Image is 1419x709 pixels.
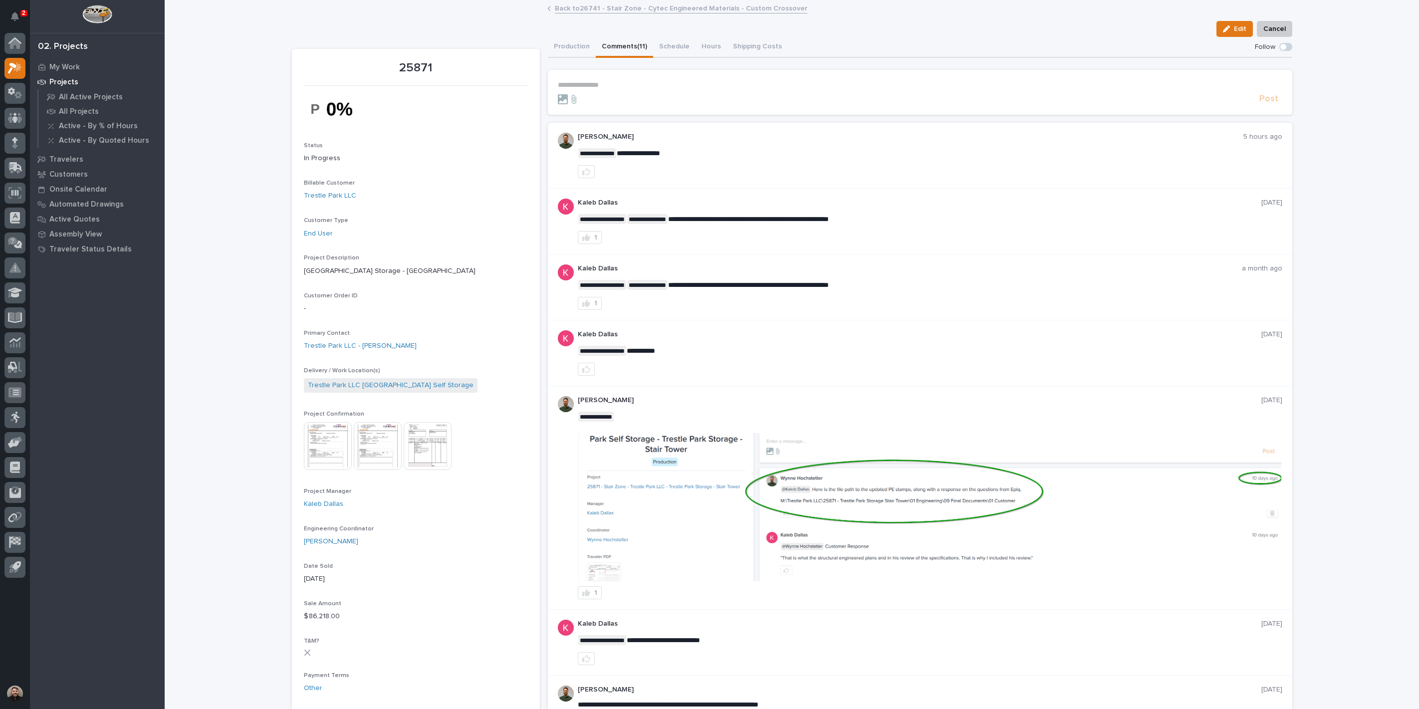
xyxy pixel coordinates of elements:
a: Active Quotes [30,212,165,227]
p: Projects [49,78,78,87]
button: Edit [1216,21,1253,37]
p: Active - By % of Hours [59,122,138,131]
p: All Projects [59,107,99,116]
p: Follow [1255,43,1275,51]
a: Automated Drawings [30,197,165,212]
p: Onsite Calendar [49,185,107,194]
a: Trestle Park LLC [GEOGRAPHIC_DATA] Self Storage [308,380,473,391]
button: Notifications [4,6,25,27]
button: like this post [578,165,595,178]
p: [DATE] [1261,199,1282,207]
p: Travelers [49,155,83,164]
span: Cancel [1263,23,1286,35]
span: Customer Order ID [304,293,358,299]
span: Date Sold [304,563,333,569]
a: End User [304,229,333,239]
a: Active - By Quoted Hours [38,133,165,147]
p: Kaleb Dallas [578,620,1261,628]
button: 1 [578,297,602,310]
a: [PERSON_NAME] [304,536,358,547]
p: [DATE] [1261,330,1282,339]
a: All Active Projects [38,90,165,104]
p: [PERSON_NAME] [578,396,1261,405]
p: Kaleb Dallas [578,264,1242,273]
img: rBehnUY01XhoaKc9x4vuop5KvTcMexge0N0u0YOIWVg [304,92,379,126]
img: ACg8ocJFQJZtOpq0mXhEl6L5cbQXDkmdPAf0fdoBPnlMfqfX=s96-c [558,199,574,215]
p: [GEOGRAPHIC_DATA] Storage - [GEOGRAPHIC_DATA] [304,266,528,276]
p: Active - By Quoted Hours [59,136,149,145]
button: 1 [578,586,602,599]
span: Primary Contact [304,330,350,336]
a: Assembly View [30,227,165,241]
a: Other [304,683,322,694]
span: Project Manager [304,488,351,494]
a: Traveler Status Details [30,241,165,256]
a: Trestle Park LLC - [PERSON_NAME] [304,341,417,351]
p: - [304,303,528,314]
p: [DATE] [1261,620,1282,628]
p: Kaleb Dallas [578,199,1261,207]
span: Sale Amount [304,601,341,607]
img: AATXAJw4slNr5ea0WduZQVIpKGhdapBAGQ9xVsOeEvl5=s96-c [558,133,574,149]
span: Project Description [304,255,359,261]
button: Production [548,37,596,58]
span: Edit [1234,24,1246,33]
a: All Projects [38,104,165,118]
button: Cancel [1257,21,1292,37]
p: Assembly View [49,230,102,239]
a: Back to26741 - Stair Zone - Cytec Engineered Materials - Custom Crossover [555,2,807,13]
button: Comments (11) [596,37,653,58]
span: Status [304,143,323,149]
div: 1 [594,589,597,596]
p: My Work [49,63,80,72]
img: ACg8ocJFQJZtOpq0mXhEl6L5cbQXDkmdPAf0fdoBPnlMfqfX=s96-c [558,620,574,636]
p: Traveler Status Details [49,245,132,254]
div: 02. Projects [38,41,88,52]
p: 2 [22,9,25,16]
p: 25871 [304,61,528,75]
span: Project Confirmation [304,411,364,417]
p: All Active Projects [59,93,123,102]
a: Active - By % of Hours [38,119,165,133]
button: 1 [578,231,602,244]
a: Travelers [30,152,165,167]
button: like this post [578,363,595,376]
p: [DATE] [1261,396,1282,405]
button: Post [1255,93,1282,105]
div: 1 [594,300,597,307]
p: [PERSON_NAME] [578,686,1261,694]
button: like this post [578,652,595,665]
button: Shipping Costs [727,37,788,58]
p: [DATE] [304,574,528,584]
p: [DATE] [1261,686,1282,694]
p: [PERSON_NAME] [578,133,1243,141]
span: Engineering Coordinator [304,526,374,532]
a: Onsite Calendar [30,182,165,197]
p: $ 86,218.00 [304,611,528,622]
img: AATXAJw4slNr5ea0WduZQVIpKGhdapBAGQ9xVsOeEvl5=s96-c [558,396,574,412]
div: Notifications2 [12,12,25,28]
span: Post [1259,93,1278,105]
p: a month ago [1242,264,1282,273]
p: Automated Drawings [49,200,124,209]
span: Customer Type [304,218,348,224]
span: Payment Terms [304,673,349,679]
button: users-avatar [4,683,25,704]
button: Schedule [653,37,696,58]
a: Projects [30,74,165,89]
span: Delivery / Work Location(s) [304,368,380,374]
img: Workspace Logo [82,5,112,23]
a: Kaleb Dallas [304,499,343,509]
img: ACg8ocJFQJZtOpq0mXhEl6L5cbQXDkmdPAf0fdoBPnlMfqfX=s96-c [558,264,574,280]
div: 1 [594,234,597,241]
a: My Work [30,59,165,74]
p: Customers [49,170,88,179]
a: Customers [30,167,165,182]
span: T&M? [304,638,319,644]
a: Trestle Park LLC [304,191,356,201]
p: 5 hours ago [1243,133,1282,141]
p: Kaleb Dallas [578,330,1261,339]
img: ACg8ocJFQJZtOpq0mXhEl6L5cbQXDkmdPAf0fdoBPnlMfqfX=s96-c [558,330,574,346]
img: AATXAJw4slNr5ea0WduZQVIpKGhdapBAGQ9xVsOeEvl5=s96-c [558,686,574,702]
span: Billable Customer [304,180,355,186]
